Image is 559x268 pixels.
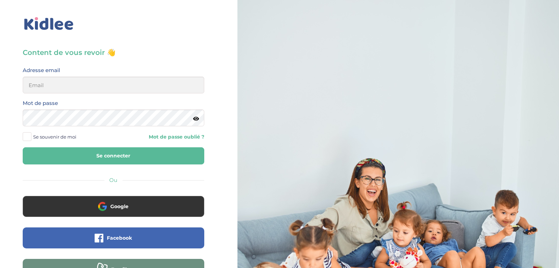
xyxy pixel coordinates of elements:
[95,234,103,242] img: facebook.png
[23,239,204,246] a: Facebook
[107,234,132,241] span: Facebook
[110,203,128,210] span: Google
[109,177,117,183] span: Ou
[23,227,204,248] button: Facebook
[23,66,60,75] label: Adresse email
[119,134,204,140] a: Mot de passe oublié ?
[23,208,204,214] a: Google
[23,16,75,32] img: logo_kidlee_bleu
[23,99,58,108] label: Mot de passe
[23,77,204,93] input: Email
[33,132,76,141] span: Se souvenir de moi
[23,48,204,57] h3: Content de vous revoir 👋
[98,202,107,211] img: google.png
[23,147,204,164] button: Se connecter
[23,196,204,217] button: Google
